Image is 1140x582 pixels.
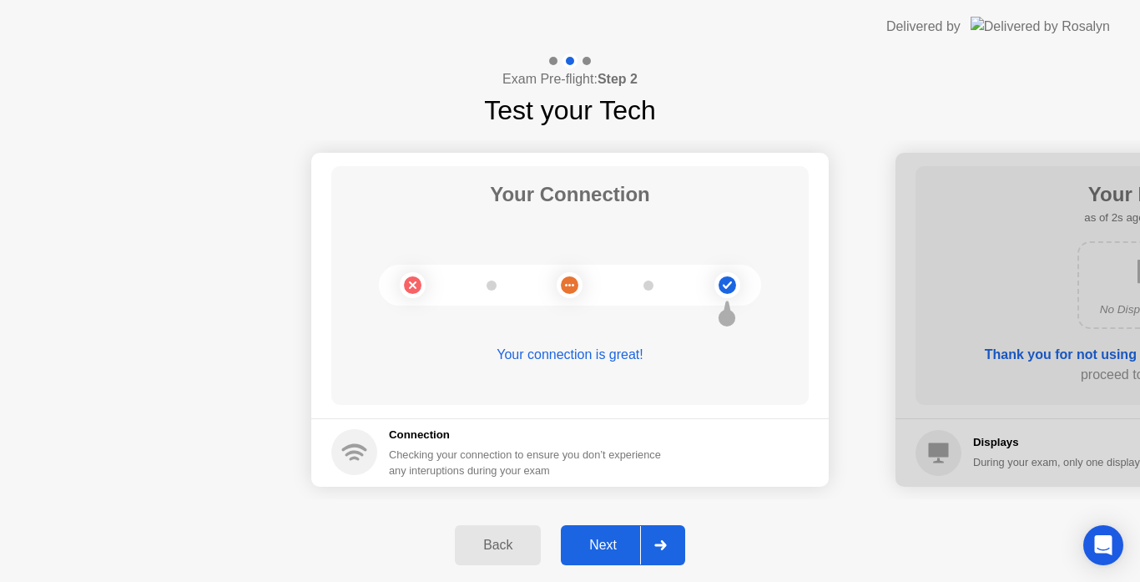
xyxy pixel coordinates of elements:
[455,525,541,565] button: Back
[971,17,1110,36] img: Delivered by Rosalyn
[490,180,650,210] h1: Your Connection
[566,538,640,553] div: Next
[460,538,536,553] div: Back
[484,90,656,130] h1: Test your Tech
[561,525,685,565] button: Next
[331,345,809,365] div: Your connection is great!
[1083,525,1123,565] div: Open Intercom Messenger
[389,447,671,478] div: Checking your connection to ensure you don’t experience any interuptions during your exam
[502,69,638,89] h4: Exam Pre-flight:
[598,72,638,86] b: Step 2
[389,427,671,443] h5: Connection
[886,17,961,37] div: Delivered by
